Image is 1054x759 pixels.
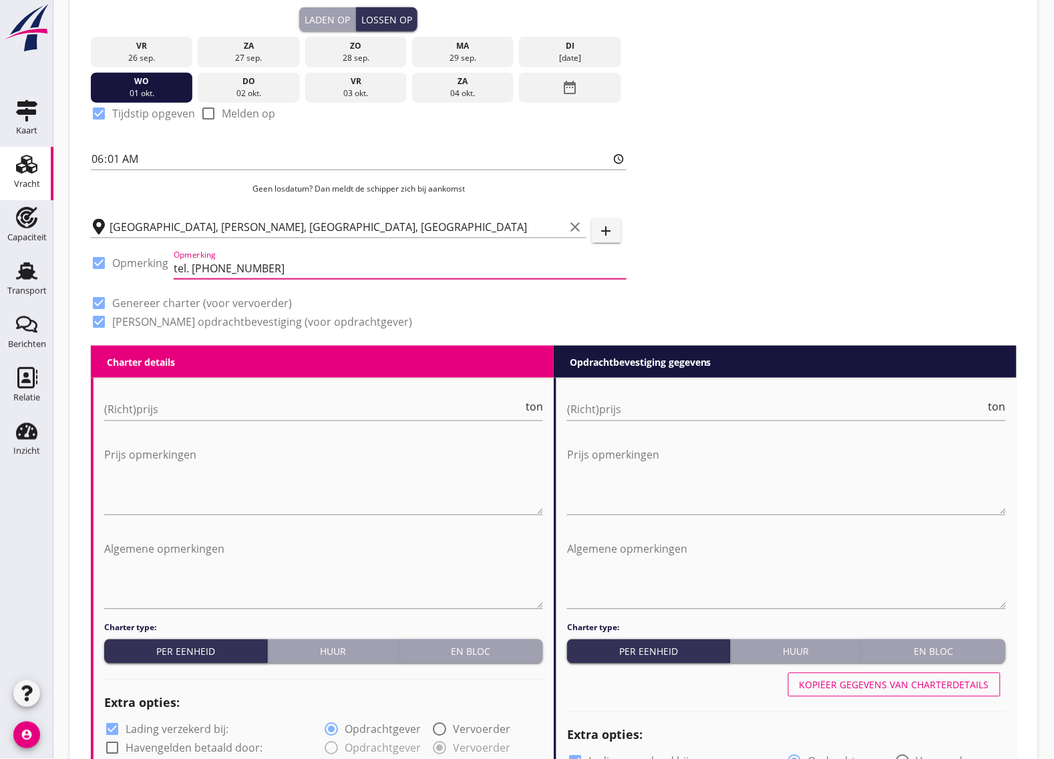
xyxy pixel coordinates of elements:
textarea: Algemene opmerkingen [567,539,1006,609]
img: logo-small.a267ee39.svg [3,3,51,53]
div: 26 sep. [94,52,190,64]
label: Opmerking [112,256,168,270]
button: Per eenheid [567,640,731,664]
button: Huur [731,640,862,664]
input: Opmerking [174,258,627,279]
div: ma [415,40,511,52]
div: vr [309,75,404,87]
div: 02 okt. [201,87,297,99]
label: Vervoerder [454,723,511,736]
label: Genereer charter (voor vervoerder) [112,296,292,310]
div: Capaciteit [7,233,47,242]
i: date_range [562,75,578,99]
div: Kopiëer gegevens van charterdetails [800,678,989,692]
input: (Richt)prijs [104,399,523,421]
label: Lading verzekerd bij: [126,723,228,736]
div: Lossen op [361,13,412,27]
div: Per eenheid [110,645,262,659]
button: Huur [268,640,399,664]
div: Berichten [8,340,46,348]
div: 28 sep. [309,52,404,64]
input: Losplaats [110,216,565,238]
textarea: Prijs opmerkingen [104,445,543,515]
button: Laden op [299,7,356,31]
label: Opdrachtgever [345,723,421,736]
div: Per eenheid [572,645,725,659]
div: Vracht [14,180,40,188]
div: za [201,40,297,52]
button: Kopiëer gegevens van charterdetails [788,673,1001,697]
button: Per eenheid [104,640,268,664]
label: Melden op [222,107,275,120]
textarea: Prijs opmerkingen [567,445,1006,515]
div: za [415,75,511,87]
div: zo [309,40,404,52]
label: Tijdstip opgeven [112,107,195,120]
div: [DATE] [522,52,618,64]
div: Huur [736,645,856,659]
input: (Richt)prijs [567,399,986,421]
div: En bloc [868,645,1001,659]
div: do [201,75,297,87]
i: add [598,223,614,239]
h2: Extra opties: [567,726,1006,744]
i: clear [568,219,584,235]
div: 03 okt. [309,87,404,99]
h2: Extra opties: [104,694,543,712]
label: Havengelden betaald door: [126,742,262,755]
div: di [522,40,618,52]
div: vr [94,40,190,52]
span: ton [526,402,543,413]
div: Huur [273,645,393,659]
div: 04 okt. [415,87,511,99]
label: [PERSON_NAME] opdrachtbevestiging (voor opdrachtgever) [112,315,412,328]
div: En bloc [405,645,538,659]
textarea: Algemene opmerkingen [104,539,543,609]
div: Transport [7,286,47,295]
div: Relatie [13,393,40,402]
div: 29 sep. [415,52,511,64]
h4: Charter type: [104,622,543,634]
p: Geen losdatum? Dan meldt de schipper zich bij aankomst [91,183,627,195]
button: En bloc [399,640,543,664]
div: wo [94,75,190,87]
span: ton [989,402,1006,413]
div: Laden op [305,13,350,27]
button: Lossen op [356,7,417,31]
div: 27 sep. [201,52,297,64]
button: En bloc [862,640,1006,664]
div: Kaart [16,126,37,135]
div: Inzicht [13,447,40,455]
i: account_circle [13,722,40,748]
h4: Charter type: [567,622,1006,634]
div: 01 okt. [94,87,190,99]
